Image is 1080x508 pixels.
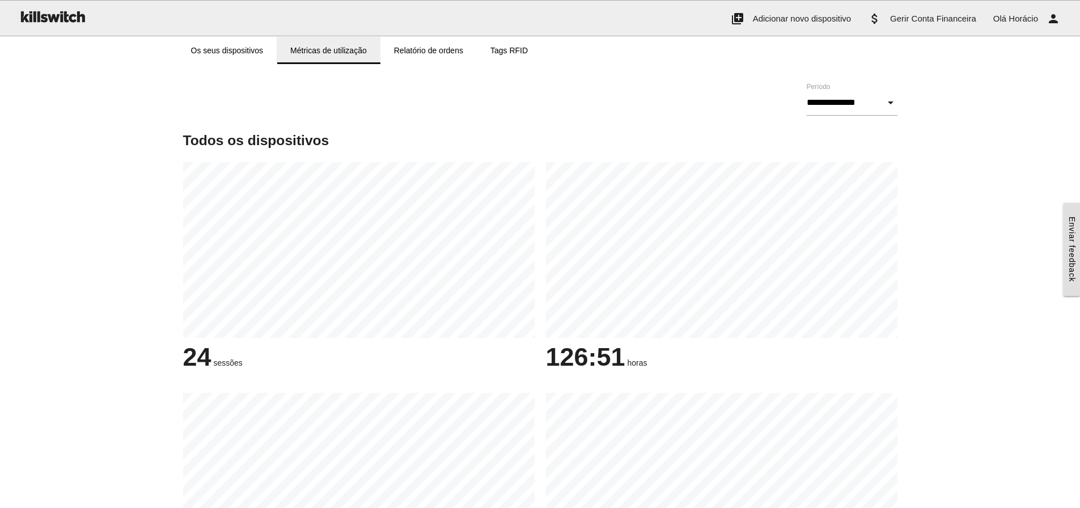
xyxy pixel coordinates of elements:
[731,1,744,37] i: add_to_photos
[1047,1,1060,37] i: person
[993,14,1006,23] span: Olá
[277,37,380,64] a: Métricas de utilização
[17,1,87,32] img: ks-logo-black-160-b.png
[1009,14,1038,23] span: Horácio
[753,14,851,23] span: Adicionar novo dispositivo
[546,342,625,371] span: 126:51
[177,37,277,64] a: Os seus dispositivos
[213,358,242,367] span: sessões
[183,133,897,148] h5: Todos os dispositivos
[1064,203,1080,295] a: Enviar feedback
[380,37,477,64] a: Relatório de ordens
[890,14,976,23] span: Gerir Conta Financeira
[477,37,541,64] a: Tags RFID
[868,1,882,37] i: attach_money
[628,358,647,367] span: horas
[183,342,211,371] span: 24
[807,82,831,92] label: Período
